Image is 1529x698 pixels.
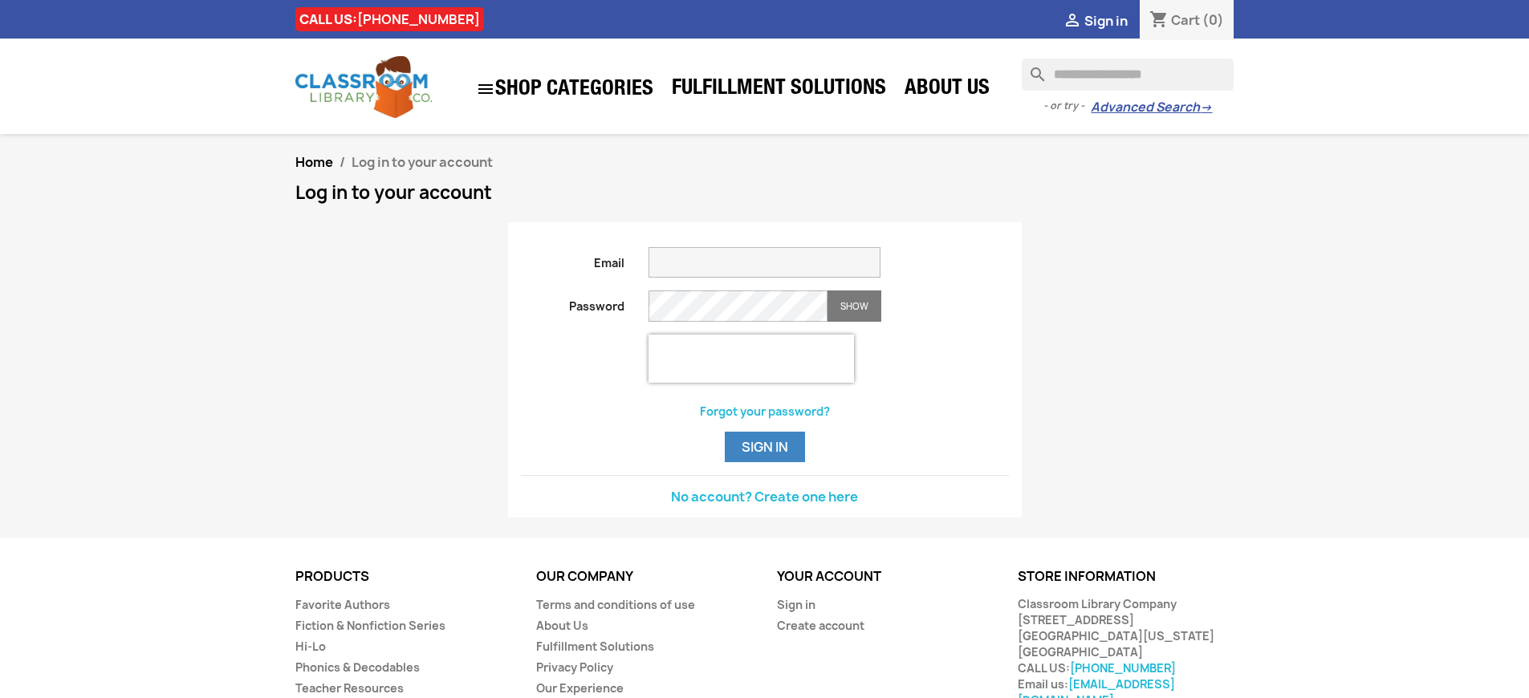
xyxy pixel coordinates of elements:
[357,10,480,28] a: [PHONE_NUMBER]
[295,659,420,675] a: Phonics & Decodables
[468,71,661,107] a: SHOP CATEGORIES
[1022,59,1234,91] input: Search
[1149,11,1169,30] i: shopping_cart
[1063,12,1128,30] a:  Sign in
[1070,660,1176,676] a: [PHONE_NUMBER]
[649,290,828,322] input: Password input
[1202,11,1224,29] span: (0)
[725,432,805,462] button: Sign in
[828,290,881,322] button: Show
[295,56,432,118] img: Classroom Library Company
[352,153,493,171] span: Log in to your account
[536,570,753,584] p: Our company
[295,597,390,612] a: Favorite Authors
[536,618,588,633] a: About Us
[1171,11,1200,29] span: Cart
[1022,59,1041,78] i: search
[295,570,512,584] p: Products
[777,567,881,585] a: Your account
[509,290,637,315] label: Password
[1084,12,1128,30] span: Sign in
[1043,98,1091,114] span: - or try -
[295,7,484,31] div: CALL US:
[295,153,333,171] a: Home
[295,639,326,654] a: Hi-Lo
[671,488,858,505] a: No account? Create one here
[536,639,654,654] a: Fulfillment Solutions
[536,659,613,675] a: Privacy Policy
[295,680,404,696] a: Teacher Resources
[1063,12,1082,31] i: 
[476,79,495,99] i: 
[295,618,445,633] a: Fiction & Nonfiction Series
[649,335,854,383] iframe: reCAPTCHA
[777,618,864,633] a: Create account
[536,680,624,696] a: Our Experience
[777,597,815,612] a: Sign in
[897,74,998,106] a: About Us
[664,74,894,106] a: Fulfillment Solutions
[536,597,695,612] a: Terms and conditions of use
[509,247,637,271] label: Email
[1200,99,1212,116] span: →
[700,404,830,419] a: Forgot your password?
[1018,570,1234,584] p: Store information
[295,183,1234,202] h1: Log in to your account
[1091,99,1212,116] a: Advanced Search→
